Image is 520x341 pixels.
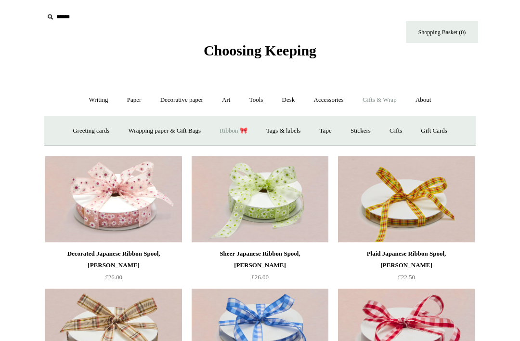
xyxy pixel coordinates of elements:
div: Decorated Japanese Ribbon Spool, [PERSON_NAME] [48,248,180,271]
a: Tape [311,118,340,144]
img: Decorated Japanese Ribbon Spool, Isabelle [45,156,182,243]
a: Stickers [342,118,379,144]
a: Tags & labels [258,118,309,144]
a: Sheer Japanese Ribbon Spool, Sally Sheer Japanese Ribbon Spool, Sally [192,156,328,243]
a: Shopping Basket (0) [406,21,478,43]
a: Decorative paper [152,87,212,113]
a: Gifts [381,118,411,144]
a: Ribbon 🎀 [211,118,256,144]
div: Sheer Japanese Ribbon Spool, [PERSON_NAME] [194,248,326,271]
img: Sheer Japanese Ribbon Spool, Sally [192,156,328,243]
a: Gifts & Wrap [354,87,405,113]
a: Art [213,87,239,113]
a: Plaid Japanese Ribbon Spool, [PERSON_NAME] £22.50 [338,248,475,287]
span: Choosing Keeping [204,42,316,58]
a: Gift Cards [412,118,456,144]
a: Tools [241,87,272,113]
a: Plaid Japanese Ribbon Spool, Jean Plaid Japanese Ribbon Spool, Jean [338,156,475,243]
a: Paper [118,87,150,113]
span: £26.00 [105,273,122,281]
a: Wrapping paper & Gift Bags [120,118,209,144]
img: Plaid Japanese Ribbon Spool, Jean [338,156,475,243]
a: Greeting cards [64,118,118,144]
a: Sheer Japanese Ribbon Spool, [PERSON_NAME] £26.00 [192,248,328,287]
div: Plaid Japanese Ribbon Spool, [PERSON_NAME] [340,248,472,271]
a: Decorated Japanese Ribbon Spool, Isabelle Decorated Japanese Ribbon Spool, Isabelle [45,156,182,243]
a: About [407,87,440,113]
a: Accessories [305,87,352,113]
span: £26.00 [251,273,269,281]
a: Desk [273,87,304,113]
a: Decorated Japanese Ribbon Spool, [PERSON_NAME] £26.00 [45,248,182,287]
a: Choosing Keeping [204,50,316,57]
a: Writing [80,87,117,113]
span: £22.50 [398,273,415,281]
